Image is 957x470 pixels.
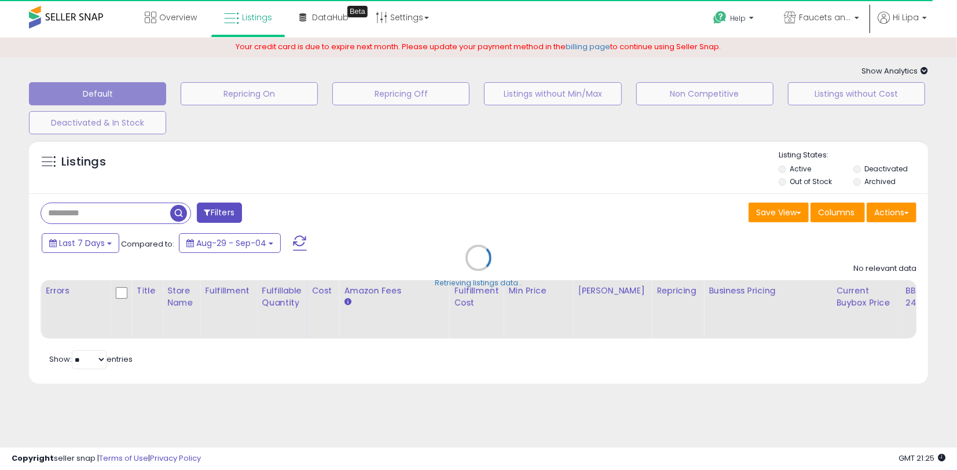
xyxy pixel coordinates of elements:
a: Help [704,2,765,38]
a: Privacy Policy [150,453,201,464]
button: Deactivated & In Stock [29,111,166,134]
span: Your credit card is due to expire next month. Please update your payment method in the to continu... [236,41,721,52]
a: billing page [566,41,611,52]
div: Tooltip anchor [347,6,368,17]
button: Default [29,82,166,105]
span: 2025-09-12 21:25 GMT [899,453,945,464]
span: Hi Lipa [893,12,919,23]
button: Listings without Cost [788,82,925,105]
a: Hi Lipa [878,12,927,38]
button: Repricing Off [332,82,470,105]
span: Overview [159,12,197,23]
span: Listings [242,12,272,23]
span: Show Analytics [861,65,928,76]
button: Repricing On [181,82,318,105]
button: Listings without Min/Max [484,82,621,105]
strong: Copyright [12,453,54,464]
i: Get Help [713,10,727,25]
a: Terms of Use [99,453,148,464]
span: Help [730,13,746,23]
span: Faucets and More [799,12,851,23]
button: Non Competitive [636,82,773,105]
div: seller snap | | [12,453,201,464]
span: DataHub [312,12,349,23]
div: Retrieving listings data.. [435,278,522,288]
